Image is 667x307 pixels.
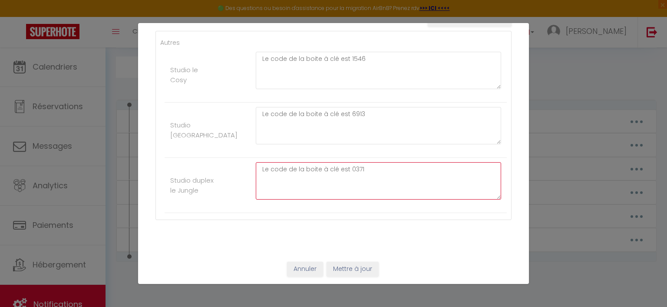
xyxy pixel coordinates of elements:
[170,120,238,140] label: Studio [GEOGRAPHIC_DATA]
[170,65,216,85] label: Studio le Cosy
[327,262,379,277] button: Mettre à jour
[170,175,216,196] label: Studio duplex le Jungle
[287,262,323,277] button: Annuler
[160,38,180,47] label: Autres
